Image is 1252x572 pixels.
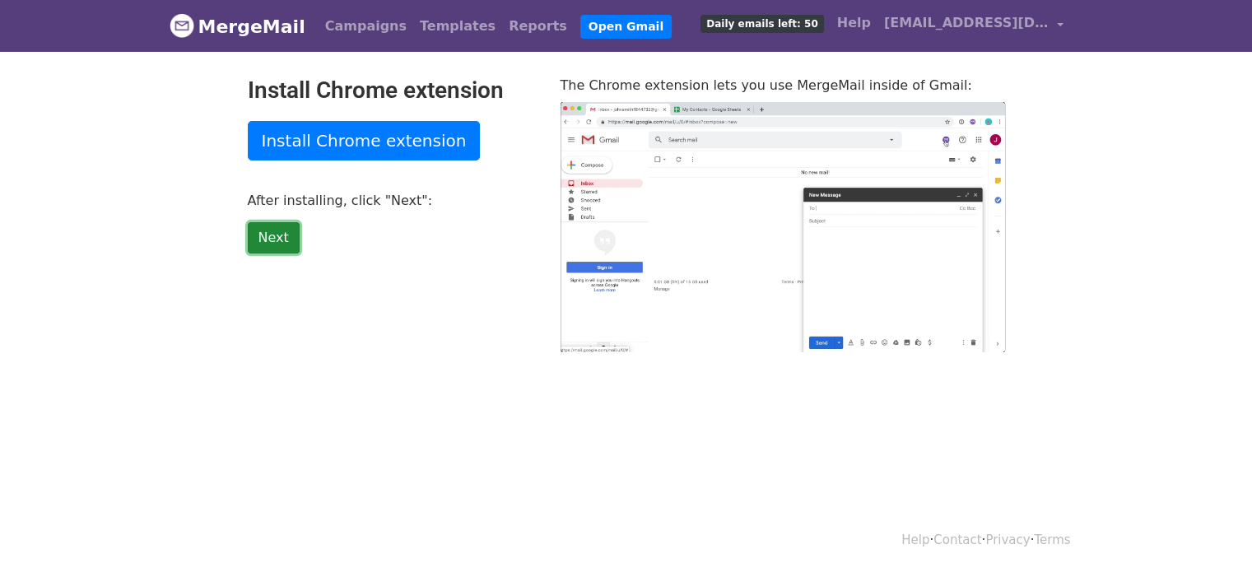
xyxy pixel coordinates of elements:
[248,192,536,209] p: After installing, click "Next":
[985,532,1030,547] a: Privacy
[1034,532,1070,547] a: Terms
[1170,493,1252,572] iframe: Chat Widget
[831,7,877,40] a: Help
[319,10,413,43] a: Campaigns
[248,121,481,160] a: Install Chrome extension
[884,13,1049,33] span: [EMAIL_ADDRESS][DOMAIN_NAME]
[413,10,502,43] a: Templates
[248,77,536,105] h2: Install Chrome extension
[877,7,1070,45] a: [EMAIL_ADDRESS][DOMAIN_NAME]
[580,15,672,39] a: Open Gmail
[694,7,830,40] a: Daily emails left: 50
[933,532,981,547] a: Contact
[901,532,929,547] a: Help
[502,10,574,43] a: Reports
[561,77,1005,94] p: The Chrome extension lets you use MergeMail inside of Gmail:
[700,15,823,33] span: Daily emails left: 50
[170,13,194,38] img: MergeMail logo
[248,222,300,253] a: Next
[170,9,305,44] a: MergeMail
